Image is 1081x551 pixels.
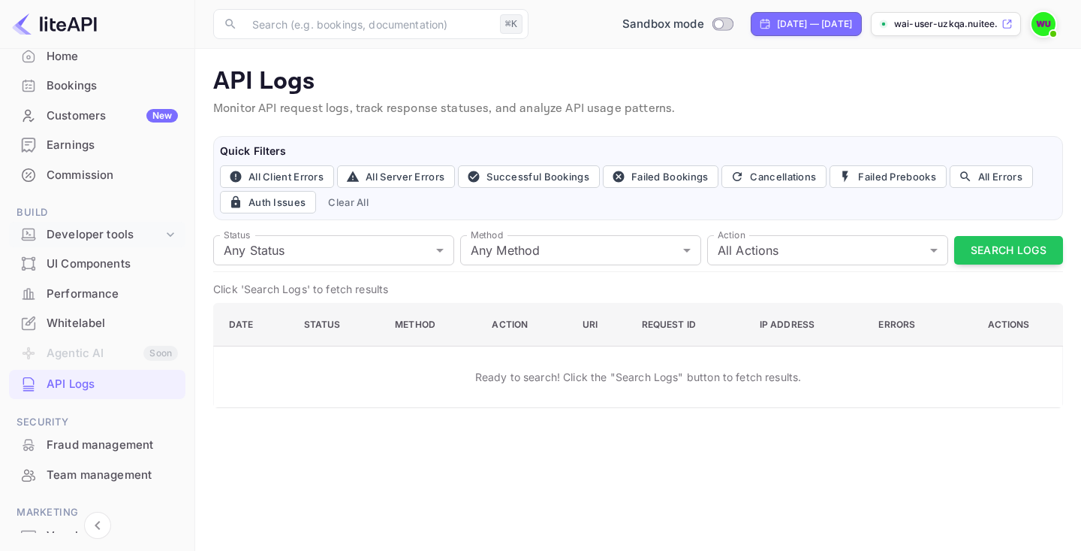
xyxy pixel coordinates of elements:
a: Bookings [9,71,185,99]
a: Home [9,42,185,70]
h6: Quick Filters [220,143,1056,159]
a: Team management [9,461,185,489]
div: UI Components [9,250,185,279]
button: Clear All [322,191,375,213]
button: Collapse navigation [84,512,111,539]
div: All Actions [707,235,948,265]
img: LiteAPI logo [12,12,97,36]
span: Build [9,204,185,221]
a: API Logs [9,370,185,398]
div: Click to change the date range period [751,12,862,36]
div: Developer tools [9,222,185,248]
button: Auth Issues [220,191,316,213]
p: Ready to search! Click the "Search Logs" button to fetch results. [475,369,802,385]
div: Fraud management [9,431,185,460]
a: Commission [9,161,185,189]
label: Action [718,229,745,241]
a: Earnings [9,131,185,159]
th: Request ID [630,304,748,347]
a: Fraud management [9,431,185,459]
label: Status [224,229,250,241]
a: Vouchers [9,522,185,549]
div: Earnings [47,137,178,154]
p: API Logs [213,67,1063,97]
th: Method [383,304,480,347]
div: Team management [9,461,185,490]
div: Home [47,48,178,65]
p: Click 'Search Logs' to fetch results [213,281,1063,297]
div: Switch to Production mode [616,16,739,33]
div: Commission [47,167,178,184]
div: API Logs [47,376,178,393]
a: CustomersNew [9,101,185,129]
button: All Server Errors [337,165,455,188]
p: wai-user-uzkqa.nuitee.... [894,17,998,31]
div: Home [9,42,185,71]
th: Status [292,304,384,347]
a: Whitelabel [9,309,185,337]
button: Search Logs [954,236,1063,265]
span: Security [9,414,185,431]
div: Whitelabel [47,315,178,332]
th: Actions [958,304,1062,347]
button: Failed Prebooks [830,165,947,188]
a: UI Components [9,250,185,277]
th: URI [571,304,630,347]
div: [DATE] — [DATE] [777,17,852,31]
button: All Errors [950,165,1033,188]
div: Commission [9,161,185,190]
button: Successful Bookings [458,165,600,188]
div: API Logs [9,370,185,399]
div: UI Components [47,256,178,273]
div: CustomersNew [9,101,185,131]
div: Team management [47,467,178,484]
div: Bookings [9,71,185,101]
div: Performance [47,286,178,303]
div: Any Status [213,235,454,265]
button: All Client Errors [220,165,334,188]
input: Search (e.g. bookings, documentation) [243,9,494,39]
p: Monitor API request logs, track response statuses, and analyze API usage patterns. [213,100,1063,118]
div: Vouchers [47,528,178,545]
div: Any Method [460,235,701,265]
button: Failed Bookings [603,165,719,188]
span: Marketing [9,504,185,521]
th: IP Address [748,304,867,347]
div: Earnings [9,131,185,160]
button: Cancellations [721,165,827,188]
div: Performance [9,280,185,309]
th: Date [214,304,292,347]
th: Errors [866,304,958,347]
span: Sandbox mode [622,16,704,33]
label: Method [471,229,503,241]
div: Developer tools [47,226,163,244]
div: Customers [47,107,178,125]
div: New [146,109,178,123]
div: ⌘K [500,14,522,34]
th: Action [480,304,570,347]
div: Whitelabel [9,309,185,338]
img: WAI User [1031,12,1055,36]
div: Fraud management [47,437,178,454]
a: Performance [9,280,185,307]
div: Bookings [47,77,178,95]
